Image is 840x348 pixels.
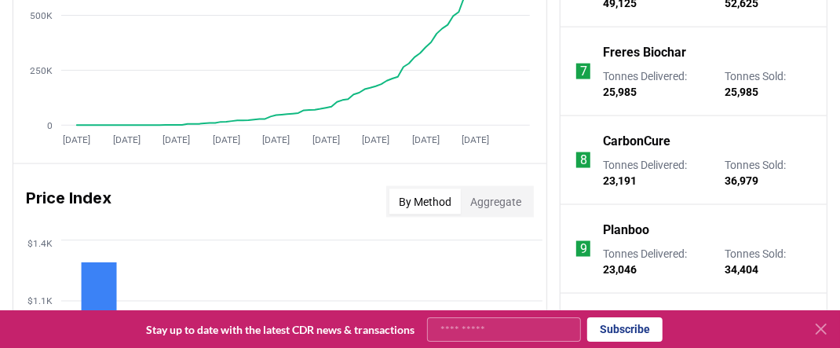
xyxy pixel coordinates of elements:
tspan: [DATE] [362,134,389,145]
tspan: [DATE] [63,134,90,145]
span: 25,985 [725,86,758,98]
button: Aggregate [461,189,531,214]
a: Freres Biochar [603,43,686,62]
span: 25,985 [603,86,637,98]
span: 34,404 [725,263,758,276]
tspan: [DATE] [462,134,489,145]
tspan: [DATE] [262,134,290,145]
span: 23,046 [603,263,637,276]
p: Tonnes Delivered : [603,68,709,100]
p: Tonnes Sold : [725,157,811,189]
tspan: 500K [30,10,53,21]
tspan: [DATE] [213,134,240,145]
tspan: 250K [30,65,53,76]
a: CarbonCure [603,132,670,151]
tspan: $1.4K [27,238,53,249]
tspan: $1.1K [27,296,53,307]
p: 7 [580,62,587,81]
a: Running Tide [603,310,677,328]
button: By Method [389,189,461,214]
tspan: [DATE] [412,134,440,145]
p: 9 [580,240,587,258]
a: Planboo [603,221,649,240]
h3: Price Index [26,186,111,218]
tspan: [DATE] [113,134,141,145]
p: 8 [580,151,587,170]
tspan: [DATE] [163,134,190,145]
p: Tonnes Sold : [725,68,811,100]
tspan: [DATE] [312,134,340,145]
p: Tonnes Sold : [725,246,811,277]
p: Tonnes Delivered : [603,246,709,277]
tspan: 0 [47,120,53,131]
p: Tonnes Delivered : [603,157,709,189]
span: 23,191 [603,174,637,187]
span: 36,979 [725,174,758,187]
